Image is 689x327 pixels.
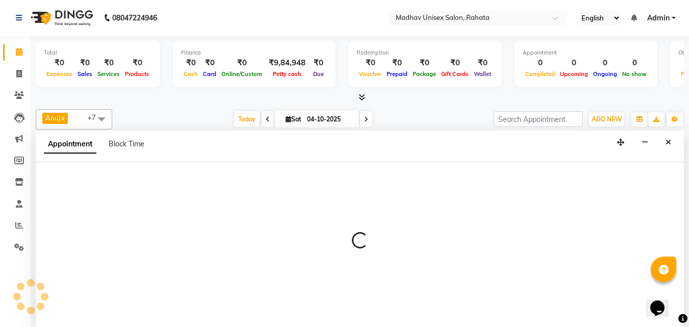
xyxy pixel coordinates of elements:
[200,70,219,78] span: Card
[557,57,591,69] div: 0
[592,115,622,123] span: ADD NEW
[591,70,620,78] span: Ongoing
[44,135,96,154] span: Appointment
[384,70,410,78] span: Prepaid
[646,286,679,317] iframe: chat widget
[471,70,494,78] span: Wallet
[647,13,670,23] span: Admin
[283,115,304,123] span: Sat
[589,112,624,127] button: ADD NEW
[356,48,494,57] div: Redemption
[122,70,152,78] span: Products
[410,57,439,69] div: ₹0
[26,4,96,32] img: logo
[311,70,326,78] span: Due
[523,48,649,57] div: Appointment
[95,70,122,78] span: Services
[410,70,439,78] span: Package
[234,111,260,127] span: Today
[591,57,620,69] div: 0
[112,4,157,32] b: 08047224946
[384,57,410,69] div: ₹0
[523,70,557,78] span: Completed
[45,114,60,122] span: Anuj
[219,70,265,78] span: Online/Custom
[219,57,265,69] div: ₹0
[471,57,494,69] div: ₹0
[304,112,355,127] input: 2025-10-04
[439,57,471,69] div: ₹0
[661,135,676,150] button: Close
[95,57,122,69] div: ₹0
[620,70,649,78] span: No show
[44,48,152,57] div: Total
[265,57,310,69] div: ₹9,84,948
[122,57,152,69] div: ₹0
[439,70,471,78] span: Gift Cards
[620,57,649,69] div: 0
[494,111,583,127] input: Search Appointment
[181,48,327,57] div: Finance
[60,114,65,122] a: x
[270,70,304,78] span: Petty cash
[75,57,95,69] div: ₹0
[356,57,384,69] div: ₹0
[181,57,200,69] div: ₹0
[44,70,75,78] span: Expenses
[109,139,144,148] span: Block Time
[557,70,591,78] span: Upcoming
[356,70,384,78] span: Voucher
[200,57,219,69] div: ₹0
[181,70,200,78] span: Cash
[44,57,75,69] div: ₹0
[88,113,104,121] span: +7
[75,70,95,78] span: Sales
[523,57,557,69] div: 0
[310,57,327,69] div: ₹0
